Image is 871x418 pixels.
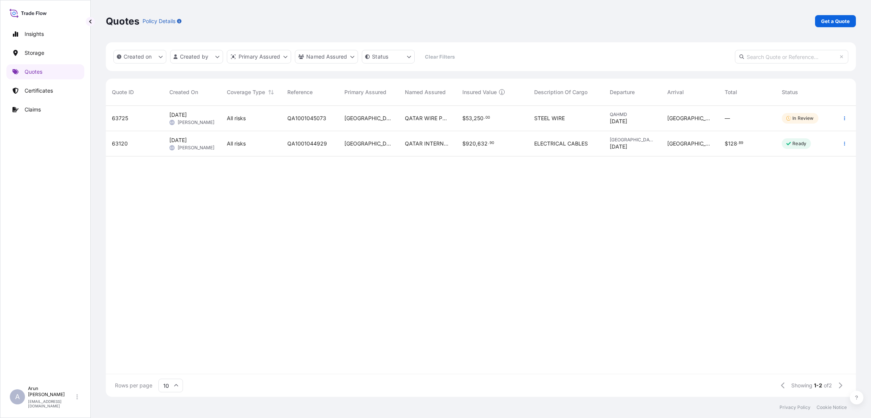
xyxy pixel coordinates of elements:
span: 53 [466,116,472,121]
span: $ [462,141,466,146]
button: createdOn Filter options [113,50,166,63]
span: 63725 [112,115,128,122]
span: Insured Value [462,88,497,96]
span: QA1001045073 [287,115,326,122]
p: Named Assured [306,53,347,60]
button: createdBy Filter options [170,50,223,63]
span: Total [725,88,737,96]
span: . [484,116,485,119]
span: . [737,142,738,144]
span: Status [782,88,798,96]
a: Certificates [6,83,84,98]
a: Get a Quote [815,15,856,27]
span: 920 [466,141,476,146]
span: [GEOGRAPHIC_DATA] [667,115,713,122]
span: [GEOGRAPHIC_DATA] [610,137,655,143]
p: [EMAIL_ADDRESS][DOMAIN_NAME] [28,399,75,408]
a: Cookie Notice [817,404,847,410]
span: [GEOGRAPHIC_DATA] [344,140,393,147]
button: Clear Filters [418,51,461,63]
span: [GEOGRAPHIC_DATA] [667,140,713,147]
span: Departure [610,88,635,96]
span: [DATE] [610,143,627,150]
input: Search Quote or Reference... [735,50,848,63]
a: Storage [6,45,84,60]
span: [DATE] [169,111,187,119]
span: [PERSON_NAME] [178,145,214,151]
p: Certificates [25,87,53,94]
span: Showing [791,382,812,389]
p: Storage [25,49,44,57]
p: In Review [792,115,814,121]
a: Claims [6,102,84,117]
span: 90 [490,142,494,144]
span: $ [725,141,728,146]
span: 89 [739,142,743,144]
p: Created on [124,53,152,60]
span: Primary Assured [344,88,386,96]
span: QATAR INTERNATIONAL CABLES COMPANY [405,140,450,147]
button: Sort [267,88,276,97]
span: Quote ID [112,88,134,96]
span: 1-2 [814,382,822,389]
p: Claims [25,106,41,113]
button: distributor Filter options [227,50,291,63]
span: Named Assured [405,88,446,96]
p: Ready [792,141,806,147]
span: Arrival [667,88,684,96]
span: STEEL WIRE [534,115,565,122]
span: of 2 [824,382,832,389]
span: QATAR WIRE PRODUCTS CO LLC [405,115,450,122]
p: Policy Details [143,17,175,25]
span: , [472,116,474,121]
p: Created by [180,53,209,60]
p: Clear Filters [425,53,455,60]
p: Status [372,53,388,60]
span: ELECTRICAL CABLES [534,140,588,147]
a: Privacy Policy [780,404,811,410]
a: Quotes [6,64,84,79]
span: , [476,141,477,146]
span: $ [462,116,466,121]
button: cargoOwner Filter options [295,50,358,63]
span: Rows per page [115,382,152,389]
span: [PERSON_NAME] [178,119,214,125]
span: [DATE] [169,136,187,144]
span: 250 [474,116,484,121]
span: Reference [287,88,313,96]
span: AR [170,119,174,126]
p: Quotes [106,15,139,27]
span: AR [170,144,174,152]
span: 128 [728,141,737,146]
span: . [488,142,489,144]
span: 632 [477,141,488,146]
span: [GEOGRAPHIC_DATA] [344,115,393,122]
span: A [15,393,20,401]
a: Insights [6,26,84,42]
button: certificateStatus Filter options [362,50,415,63]
span: 63120 [112,140,128,147]
p: Arun [PERSON_NAME] [28,385,75,398]
span: Created On [169,88,198,96]
span: All risks [227,115,246,122]
span: Description Of Cargo [534,88,587,96]
span: QA1001044929 [287,140,327,147]
span: 00 [485,116,490,119]
span: Coverage Type [227,88,265,96]
span: QAHMD [610,111,655,118]
p: Primary Assured [239,53,280,60]
p: Quotes [25,68,42,76]
span: All risks [227,140,246,147]
p: Insights [25,30,44,38]
span: — [725,115,730,122]
p: Get a Quote [821,17,850,25]
span: [DATE] [610,118,627,125]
